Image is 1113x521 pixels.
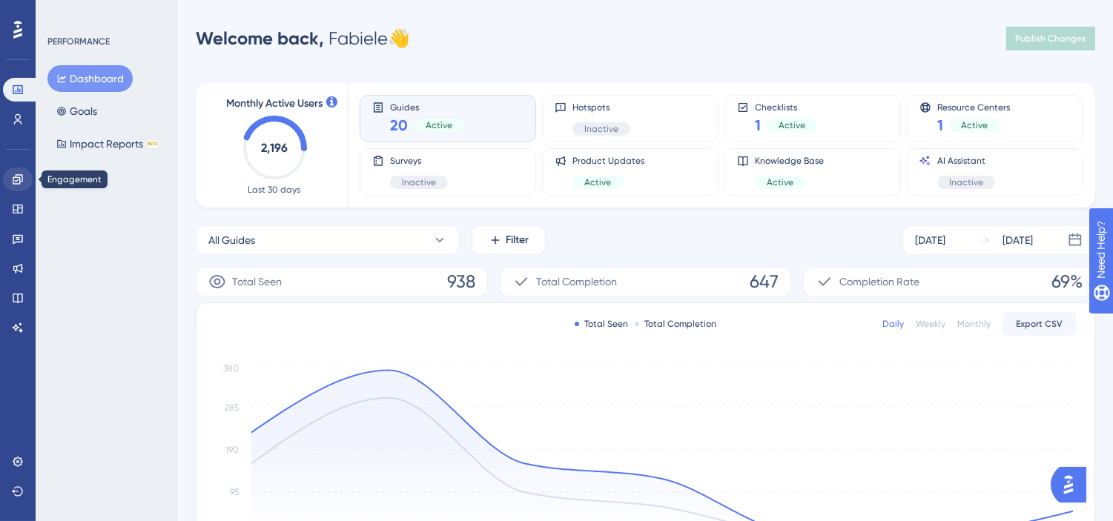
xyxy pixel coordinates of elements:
[226,95,323,113] span: Monthly Active Users
[572,155,644,167] span: Product Updates
[635,318,717,330] div: Total Completion
[1051,270,1083,293] span: 69%
[882,318,904,330] div: Daily
[225,402,239,413] tspan: 285
[755,155,824,167] span: Knowledge Base
[584,123,618,135] span: Inactive
[839,273,919,291] span: Completion Rate
[196,225,460,255] button: All Guides
[957,318,991,330] div: Monthly
[232,273,282,291] span: Total Seen
[572,102,630,113] span: Hotspots
[47,98,106,125] button: Goals
[208,231,255,249] span: All Guides
[937,155,995,167] span: AI Assistant
[755,102,817,112] span: Checklists
[35,4,93,21] span: Need Help?
[916,318,945,330] div: Weekly
[1051,462,1095,507] iframe: UserGuiding AI Assistant Launcher
[937,115,943,136] span: 1
[779,119,805,131] span: Active
[390,115,408,136] span: 20
[1003,312,1077,336] button: Export CSV
[1006,27,1095,50] button: Publish Changes
[536,273,617,291] span: Total Completion
[248,184,301,196] span: Last 30 days
[47,65,133,92] button: Dashboard
[225,445,239,455] tspan: 190
[949,176,983,188] span: Inactive
[223,363,239,374] tspan: 380
[961,119,988,131] span: Active
[196,27,410,50] div: Fabiele 👋
[915,231,945,249] div: [DATE]
[755,115,761,136] span: 1
[402,176,436,188] span: Inactive
[584,176,611,188] span: Active
[767,176,793,188] span: Active
[506,231,529,249] span: Filter
[575,318,629,330] div: Total Seen
[230,487,239,497] tspan: 95
[196,27,324,49] span: Welcome back,
[47,130,168,157] button: Impact ReportsBETA
[1003,231,1033,249] div: [DATE]
[1015,33,1086,44] span: Publish Changes
[426,119,452,131] span: Active
[447,270,475,293] span: 938
[47,36,110,47] div: PERFORMANCE
[750,270,779,293] span: 647
[937,102,1010,112] span: Resource Centers
[146,140,159,147] div: BETA
[390,155,448,167] span: Surveys
[261,141,288,155] text: 2,196
[1017,318,1063,330] span: Export CSV
[390,102,464,112] span: Guides
[472,225,546,255] button: Filter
